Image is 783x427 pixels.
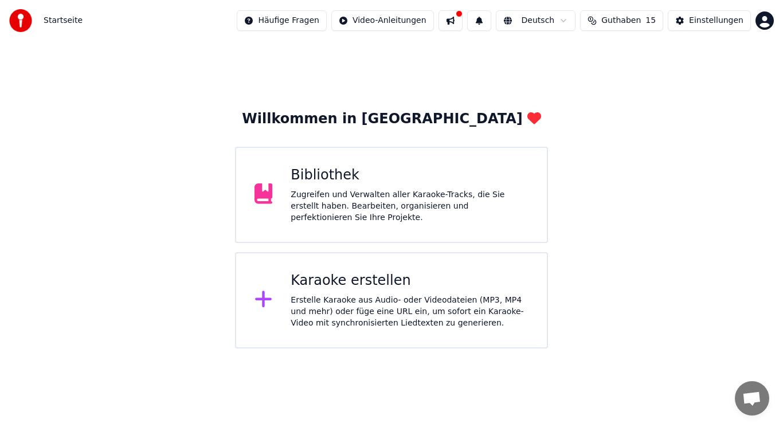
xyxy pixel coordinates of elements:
button: Guthaben15 [580,10,663,31]
span: Guthaben [601,15,641,26]
span: 15 [645,15,656,26]
img: youka [9,9,32,32]
div: Bibliothek [291,166,528,185]
nav: breadcrumb [44,15,83,26]
button: Video-Anleitungen [331,10,434,31]
div: Karaoke erstellen [291,272,528,290]
a: Chat öffnen [735,381,769,416]
div: Zugreifen und Verwalten aller Karaoke-Tracks, die Sie erstellt haben. Bearbeiten, organisieren un... [291,189,528,224]
div: Einstellungen [689,15,743,26]
div: Erstelle Karaoke aus Audio- oder Videodateien (MP3, MP4 und mehr) oder füge eine URL ein, um sofo... [291,295,528,329]
button: Häufige Fragen [237,10,327,31]
button: Einstellungen [668,10,751,31]
span: Startseite [44,15,83,26]
div: Willkommen in [GEOGRAPHIC_DATA] [242,110,541,128]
